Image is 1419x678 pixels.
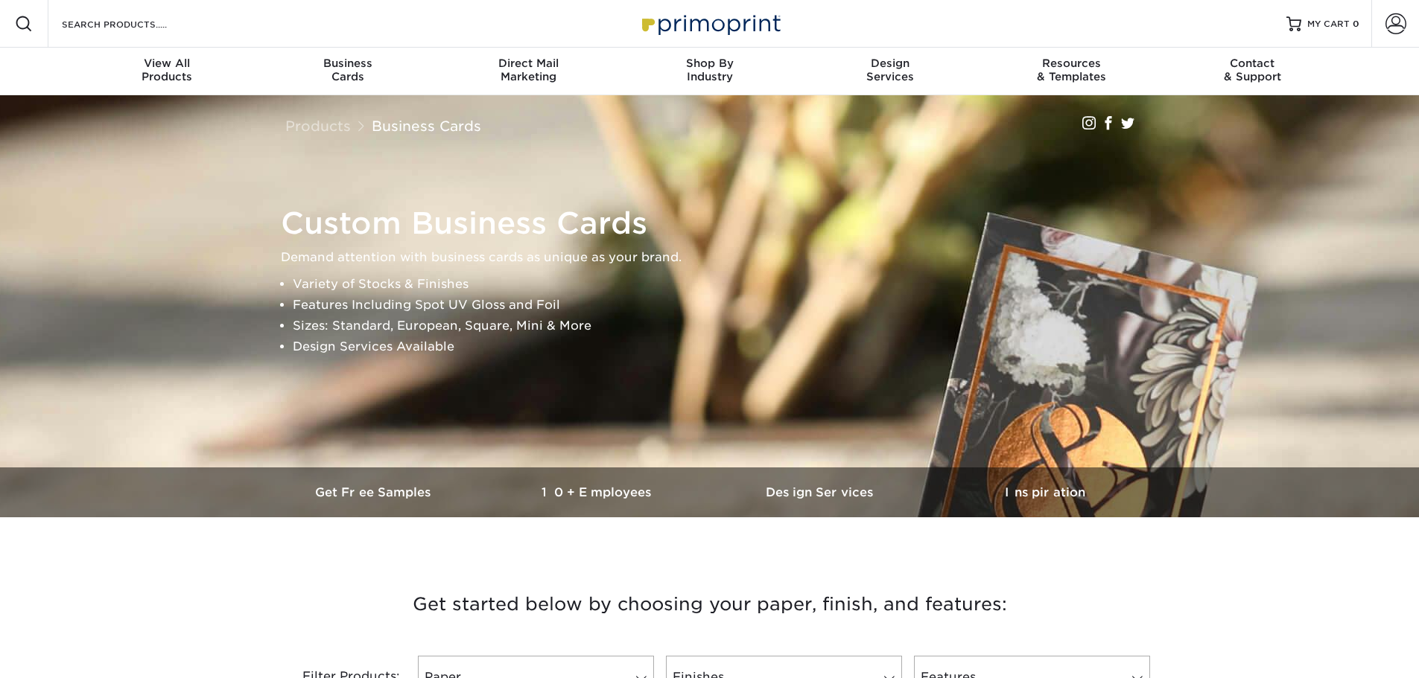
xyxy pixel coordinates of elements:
[1162,48,1343,95] a: Contact& Support
[800,57,981,83] div: Services
[981,57,1162,83] div: & Templates
[981,48,1162,95] a: Resources& Templates
[438,48,619,95] a: Direct MailMarketing
[710,467,933,517] a: Design Services
[619,48,800,95] a: Shop ByIndustry
[60,15,206,33] input: SEARCH PRODUCTS.....
[281,247,1152,268] p: Demand attention with business cards as unique as your brand.
[619,57,800,70] span: Shop By
[274,571,1146,638] h3: Get started below by choosing your paper, finish, and features:
[293,274,1152,295] li: Variety of Stocks & Finishes
[933,467,1157,517] a: Inspiration
[486,485,710,499] h3: 10+ Employees
[285,118,351,134] a: Products
[263,467,486,517] a: Get Free Samples
[710,485,933,499] h3: Design Services
[800,48,981,95] a: DesignServices
[438,57,619,83] div: Marketing
[257,57,438,83] div: Cards
[77,48,258,95] a: View AllProducts
[281,205,1152,241] h1: Custom Business Cards
[372,118,481,134] a: Business Cards
[635,7,784,39] img: Primoprint
[263,485,486,499] h3: Get Free Samples
[1162,57,1343,83] div: & Support
[257,48,438,95] a: BusinessCards
[933,485,1157,499] h3: Inspiration
[1353,19,1359,29] span: 0
[1162,57,1343,70] span: Contact
[981,57,1162,70] span: Resources
[77,57,258,83] div: Products
[257,57,438,70] span: Business
[293,336,1152,357] li: Design Services Available
[438,57,619,70] span: Direct Mail
[619,57,800,83] div: Industry
[800,57,981,70] span: Design
[77,57,258,70] span: View All
[293,295,1152,316] li: Features Including Spot UV Gloss and Foil
[293,316,1152,336] li: Sizes: Standard, European, Square, Mini & More
[1307,18,1350,31] span: MY CART
[486,467,710,517] a: 10+ Employees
